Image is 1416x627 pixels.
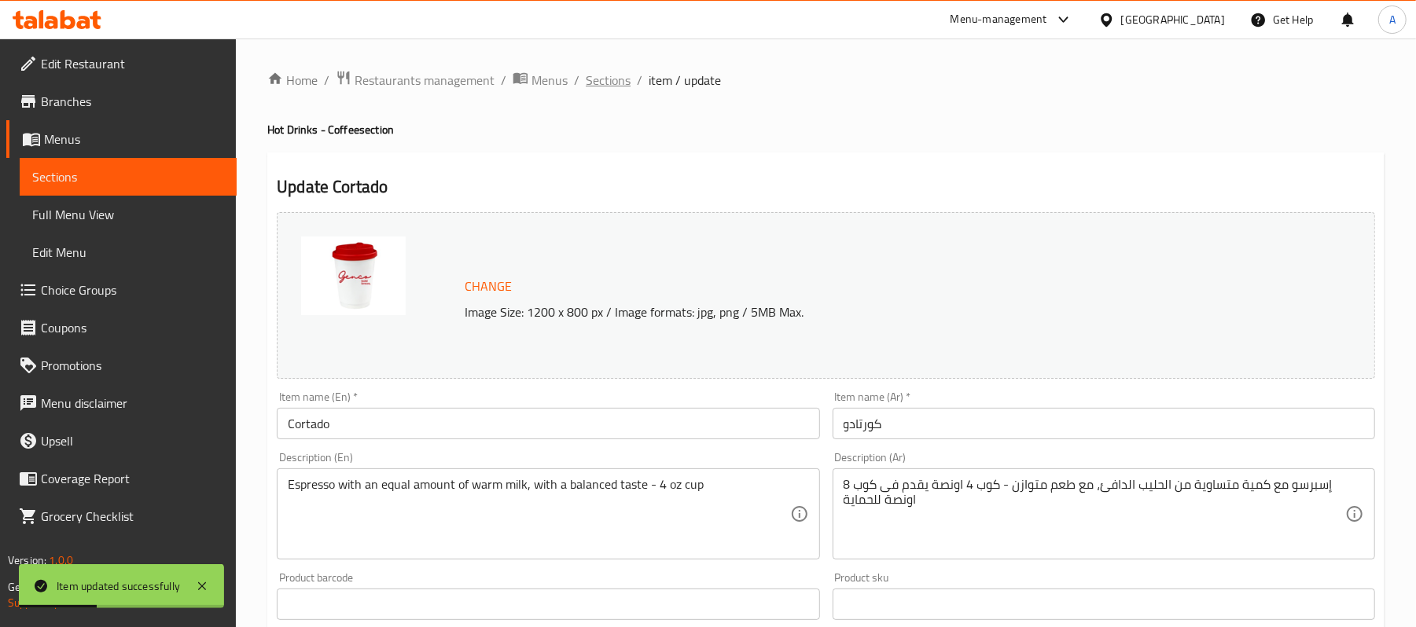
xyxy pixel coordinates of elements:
[32,243,224,262] span: Edit Menu
[301,236,406,315] img: mmw_638849016941204680
[355,71,495,90] span: Restaurants management
[49,550,73,570] span: 1.0.0
[833,408,1375,439] input: Enter name Ar
[277,588,819,620] input: Please enter product barcode
[513,70,568,90] a: Menus
[41,318,224,337] span: Coupons
[6,309,237,346] a: Coupons
[649,71,721,90] span: item / update
[574,71,579,90] li: /
[951,10,1047,29] div: Menu-management
[41,356,224,375] span: Promotions
[44,130,224,148] span: Menus
[465,275,512,298] span: Change
[41,280,224,299] span: Choice Groups
[41,394,224,412] span: Menu disclaimer
[8,550,46,570] span: Version:
[1121,11,1225,28] div: [GEOGRAPHIC_DATA]
[1389,11,1396,28] span: A
[833,588,1375,620] input: Please enter product sku
[6,346,237,384] a: Promotions
[8,577,80,597] span: Get support on:
[324,71,329,90] li: /
[57,577,180,595] div: Item updated successfully
[531,71,568,90] span: Menus
[32,205,224,224] span: Full Menu View
[8,592,108,613] a: Support.OpsPlatform
[41,92,224,111] span: Branches
[501,71,506,90] li: /
[41,431,224,450] span: Upsell
[637,71,642,90] li: /
[277,175,1375,199] h2: Update Cortado
[336,70,495,90] a: Restaurants management
[267,71,318,90] a: Home
[586,71,631,90] a: Sections
[458,270,518,302] button: Change
[32,167,224,186] span: Sections
[6,45,237,82] a: Edit Restaurant
[20,196,237,233] a: Full Menu View
[6,422,237,460] a: Upsell
[844,477,1345,552] textarea: إسبرسو مع كمية متساوية من الحليب الدافئ، مع طعم متوازن - كوب 4 اونصة يقدم فى كوب 8 اونصة للحماية
[6,82,237,120] a: Branches
[6,384,237,422] a: Menu disclaimer
[20,233,237,271] a: Edit Menu
[6,497,237,535] a: Grocery Checklist
[267,70,1385,90] nav: breadcrumb
[41,54,224,73] span: Edit Restaurant
[458,302,1245,321] p: Image Size: 1200 x 800 px / Image formats: jpg, png / 5MB Max.
[288,477,789,552] textarea: Espresso with an equal amount of warm milk, with a balanced taste - 4 oz cup
[20,158,237,196] a: Sections
[41,469,224,488] span: Coverage Report
[6,120,237,158] a: Menus
[6,271,237,309] a: Choice Groups
[277,408,819,439] input: Enter name En
[41,507,224,526] span: Grocery Checklist
[267,122,1385,137] h4: Hot Drinks - Coffee section
[6,460,237,497] a: Coverage Report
